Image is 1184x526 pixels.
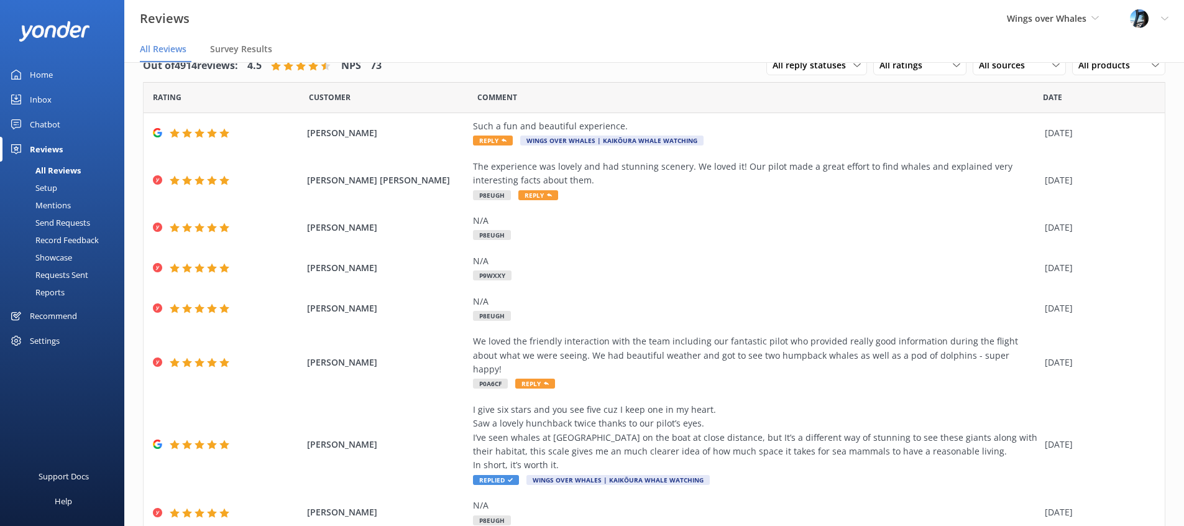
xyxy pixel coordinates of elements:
[473,160,1039,188] div: The experience was lovely and had stunning scenery. We loved it! Our pilot made a great effort to...
[30,328,60,353] div: Settings
[307,302,467,315] span: [PERSON_NAME]
[30,112,60,137] div: Chatbot
[19,21,90,42] img: yonder-white-logo.png
[1045,173,1149,187] div: [DATE]
[7,231,99,249] div: Record Feedback
[473,214,1039,228] div: N/A
[518,190,558,200] span: Reply
[7,266,88,284] div: Requests Sent
[140,43,186,55] span: All Reviews
[307,221,467,234] span: [PERSON_NAME]
[526,475,710,485] span: Wings Over Whales | Kaikōura Whale Watching
[1045,261,1149,275] div: [DATE]
[7,162,81,179] div: All Reviews
[773,58,853,72] span: All reply statuses
[473,136,513,145] span: Reply
[7,179,124,196] a: Setup
[30,62,53,87] div: Home
[30,303,77,328] div: Recommend
[7,214,90,231] div: Send Requests
[477,91,517,103] span: Question
[879,58,930,72] span: All ratings
[473,335,1039,376] div: We loved the friendly interaction with the team including our fantastic pilot who provided really...
[7,179,57,196] div: Setup
[247,58,262,74] h4: 4.5
[7,284,65,301] div: Reports
[7,196,124,214] a: Mentions
[7,196,71,214] div: Mentions
[979,58,1032,72] span: All sources
[140,9,190,29] h3: Reviews
[7,284,124,301] a: Reports
[30,137,63,162] div: Reviews
[473,190,511,200] span: P8EUGH
[473,119,1039,133] div: Such a fun and beautiful experience.
[1130,9,1149,28] img: 145-1635463833.jpg
[473,379,508,389] span: P0A6CF
[39,464,89,489] div: Support Docs
[153,91,181,103] span: Date
[307,505,467,519] span: [PERSON_NAME]
[1045,356,1149,369] div: [DATE]
[307,261,467,275] span: [PERSON_NAME]
[1007,12,1086,24] span: Wings over Whales
[210,43,272,55] span: Survey Results
[1045,221,1149,234] div: [DATE]
[515,379,555,389] span: Reply
[370,58,382,74] h4: 73
[307,356,467,369] span: [PERSON_NAME]
[473,230,511,240] span: P8EUGH
[1045,505,1149,519] div: [DATE]
[7,231,124,249] a: Record Feedback
[520,136,704,145] span: Wings Over Whales | Kaikōura Whale Watching
[473,499,1039,512] div: N/A
[473,254,1039,268] div: N/A
[307,173,467,187] span: [PERSON_NAME] [PERSON_NAME]
[1045,302,1149,315] div: [DATE]
[473,270,512,280] span: P9WXXY
[341,58,361,74] h4: NPS
[7,249,72,266] div: Showcase
[143,58,238,74] h4: Out of 4914 reviews:
[7,214,124,231] a: Send Requests
[7,266,124,284] a: Requests Sent
[30,87,52,112] div: Inbox
[7,162,124,179] a: All Reviews
[1078,58,1137,72] span: All products
[473,295,1039,308] div: N/A
[307,438,467,451] span: [PERSON_NAME]
[1045,438,1149,451] div: [DATE]
[473,475,519,485] span: Replied
[307,126,467,140] span: [PERSON_NAME]
[1045,126,1149,140] div: [DATE]
[7,249,124,266] a: Showcase
[55,489,72,514] div: Help
[473,515,511,525] span: P8EUGH
[473,311,511,321] span: P8EUGH
[1043,91,1062,103] span: Date
[473,403,1039,473] div: I give six stars and you see five cuz I keep one in my heart. Saw a lovely hunchback twice thanks...
[309,91,351,103] span: Date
